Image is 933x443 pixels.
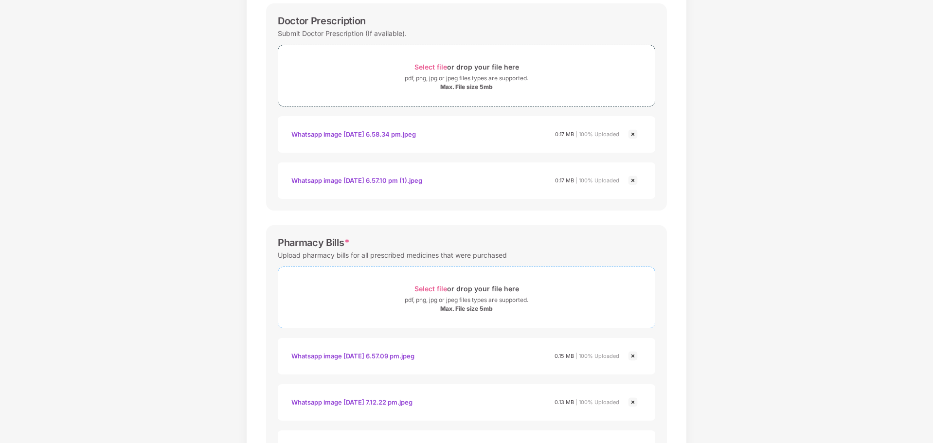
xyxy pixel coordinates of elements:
span: Select fileor drop your file herepdf, png, jpg or jpeg files types are supported.Max. File size 5mb [278,53,655,99]
img: svg+xml;base64,PHN2ZyBpZD0iQ3Jvc3MtMjR4MjQiIHhtbG5zPSJodHRwOi8vd3d3LnczLm9yZy8yMDAwL3N2ZyIgd2lkdG... [627,396,639,408]
img: svg+xml;base64,PHN2ZyBpZD0iQ3Jvc3MtMjR4MjQiIHhtbG5zPSJodHRwOi8vd3d3LnczLm9yZy8yMDAwL3N2ZyIgd2lkdG... [627,128,639,140]
span: 0.13 MB [555,399,574,406]
div: or drop your file here [414,60,519,73]
span: | 100% Uploaded [575,399,619,406]
div: Submit Doctor Prescription (If available). [278,27,407,40]
div: Whatsapp image [DATE] 7.12.22 pm.jpeg [291,394,413,410]
div: Max. File size 5mb [440,83,493,91]
span: Select file [414,284,447,293]
span: | 100% Uploaded [575,131,619,138]
span: 0.17 MB [555,177,574,184]
span: | 100% Uploaded [575,353,619,359]
span: Select fileor drop your file herepdf, png, jpg or jpeg files types are supported.Max. File size 5mb [278,274,655,320]
div: Pharmacy Bills [278,237,349,248]
div: pdf, png, jpg or jpeg files types are supported. [405,295,528,305]
img: svg+xml;base64,PHN2ZyBpZD0iQ3Jvc3MtMjR4MjQiIHhtbG5zPSJodHRwOi8vd3d3LnczLm9yZy8yMDAwL3N2ZyIgd2lkdG... [627,350,639,362]
span: Select file [414,63,447,71]
span: 0.15 MB [555,353,574,359]
div: or drop your file here [414,282,519,295]
div: Whatsapp image [DATE] 6.58.34 pm.jpeg [291,126,416,142]
img: svg+xml;base64,PHN2ZyBpZD0iQ3Jvc3MtMjR4MjQiIHhtbG5zPSJodHRwOi8vd3d3LnczLm9yZy8yMDAwL3N2ZyIgd2lkdG... [627,175,639,186]
div: Upload pharmacy bills for all prescribed medicines that were purchased [278,248,507,262]
div: Doctor Prescription [278,15,366,27]
div: Whatsapp image [DATE] 6.57.09 pm.jpeg [291,348,414,364]
div: pdf, png, jpg or jpeg files types are supported. [405,73,528,83]
span: | 100% Uploaded [575,177,619,184]
div: Whatsapp image [DATE] 6.57.10 pm (1).jpeg [291,172,422,189]
div: Max. File size 5mb [440,305,493,313]
span: 0.17 MB [555,131,574,138]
